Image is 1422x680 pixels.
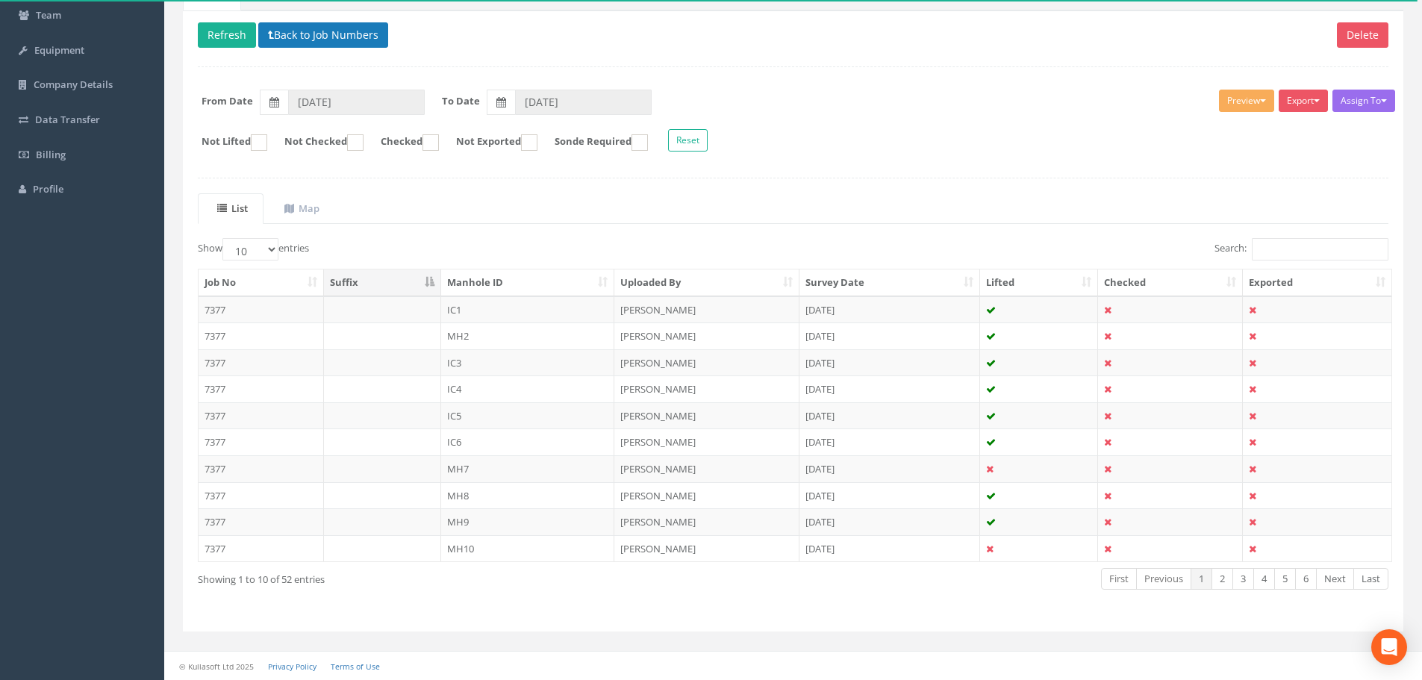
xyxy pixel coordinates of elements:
[36,8,61,22] span: Team
[1274,568,1296,590] a: 5
[1371,629,1407,665] div: Open Intercom Messenger
[799,322,980,349] td: [DATE]
[217,202,248,215] uib-tab-heading: List
[799,535,980,562] td: [DATE]
[1214,238,1388,261] label: Search:
[1101,568,1137,590] a: First
[1279,90,1328,112] button: Export
[614,482,799,509] td: [PERSON_NAME]
[199,349,324,376] td: 7377
[441,428,615,455] td: IC6
[1332,90,1395,112] button: Assign To
[1136,568,1191,590] a: Previous
[34,43,84,57] span: Equipment
[199,535,324,562] td: 7377
[980,269,1099,296] th: Lifted: activate to sort column ascending
[540,134,648,151] label: Sonde Required
[324,269,441,296] th: Suffix: activate to sort column descending
[441,508,615,535] td: MH9
[265,193,335,224] a: Map
[288,90,425,115] input: From Date
[1232,568,1254,590] a: 3
[614,428,799,455] td: [PERSON_NAME]
[441,269,615,296] th: Manhole ID: activate to sort column ascending
[614,269,799,296] th: Uploaded By: activate to sort column ascending
[366,134,439,151] label: Checked
[441,455,615,482] td: MH7
[614,402,799,429] td: [PERSON_NAME]
[331,661,380,672] a: Terms of Use
[1316,568,1354,590] a: Next
[269,134,364,151] label: Not Checked
[1098,269,1243,296] th: Checked: activate to sort column ascending
[1353,568,1388,590] a: Last
[799,455,980,482] td: [DATE]
[199,482,324,509] td: 7377
[222,238,278,261] select: Showentries
[199,428,324,455] td: 7377
[199,508,324,535] td: 7377
[799,269,980,296] th: Survey Date: activate to sort column ascending
[441,322,615,349] td: MH2
[799,375,980,402] td: [DATE]
[799,428,980,455] td: [DATE]
[799,508,980,535] td: [DATE]
[614,508,799,535] td: [PERSON_NAME]
[1191,568,1212,590] a: 1
[198,567,681,587] div: Showing 1 to 10 of 52 entries
[668,129,708,152] button: Reset
[614,375,799,402] td: [PERSON_NAME]
[198,22,256,48] button: Refresh
[199,296,324,323] td: 7377
[614,349,799,376] td: [PERSON_NAME]
[199,402,324,429] td: 7377
[614,455,799,482] td: [PERSON_NAME]
[33,182,63,196] span: Profile
[799,349,980,376] td: [DATE]
[614,535,799,562] td: [PERSON_NAME]
[1211,568,1233,590] a: 2
[441,482,615,509] td: MH8
[198,238,309,261] label: Show entries
[187,134,267,151] label: Not Lifted
[199,269,324,296] th: Job No: activate to sort column ascending
[199,322,324,349] td: 7377
[1295,568,1317,590] a: 6
[36,148,66,161] span: Billing
[199,375,324,402] td: 7377
[441,349,615,376] td: IC3
[441,375,615,402] td: IC4
[198,193,263,224] a: List
[799,402,980,429] td: [DATE]
[799,296,980,323] td: [DATE]
[258,22,388,48] button: Back to Job Numbers
[442,94,480,108] label: To Date
[1252,238,1388,261] input: Search:
[1219,90,1274,112] button: Preview
[199,455,324,482] td: 7377
[268,661,316,672] a: Privacy Policy
[799,482,980,509] td: [DATE]
[515,90,652,115] input: To Date
[1337,22,1388,48] button: Delete
[614,296,799,323] td: [PERSON_NAME]
[284,202,319,215] uib-tab-heading: Map
[441,535,615,562] td: MH10
[35,113,100,126] span: Data Transfer
[1243,269,1391,296] th: Exported: activate to sort column ascending
[441,402,615,429] td: IC5
[441,134,537,151] label: Not Exported
[441,296,615,323] td: IC1
[614,322,799,349] td: [PERSON_NAME]
[179,661,254,672] small: © Kullasoft Ltd 2025
[1253,568,1275,590] a: 4
[202,94,253,108] label: From Date
[34,78,113,91] span: Company Details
